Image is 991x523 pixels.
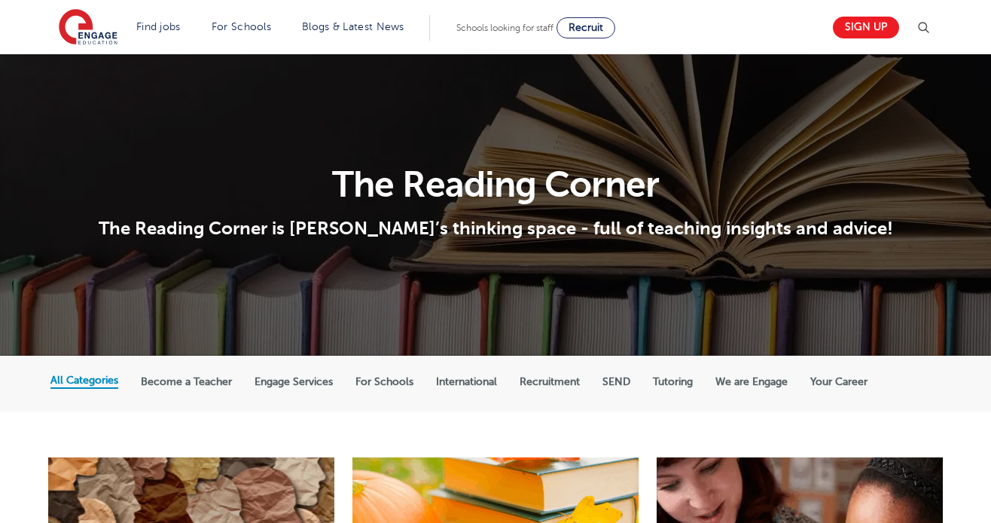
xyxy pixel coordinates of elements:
[212,21,271,32] a: For Schools
[520,375,580,389] label: Recruitment
[556,17,615,38] a: Recruit
[569,22,603,33] span: Recruit
[653,375,693,389] label: Tutoring
[810,375,868,389] label: Your Career
[355,375,413,389] label: For Schools
[833,17,899,38] a: Sign up
[602,375,630,389] label: SEND
[302,21,404,32] a: Blogs & Latest News
[456,23,553,33] span: Schools looking for staff
[436,375,497,389] label: International
[136,21,181,32] a: Find jobs
[141,375,232,389] label: Become a Teacher
[715,375,788,389] label: We are Engage
[255,375,333,389] label: Engage Services
[50,167,941,203] h1: The Reading Corner
[50,217,941,240] p: The Reading Corner is [PERSON_NAME]’s thinking space - full of teaching insights and advice!
[59,9,117,47] img: Engage Education
[50,374,118,387] label: All Categories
